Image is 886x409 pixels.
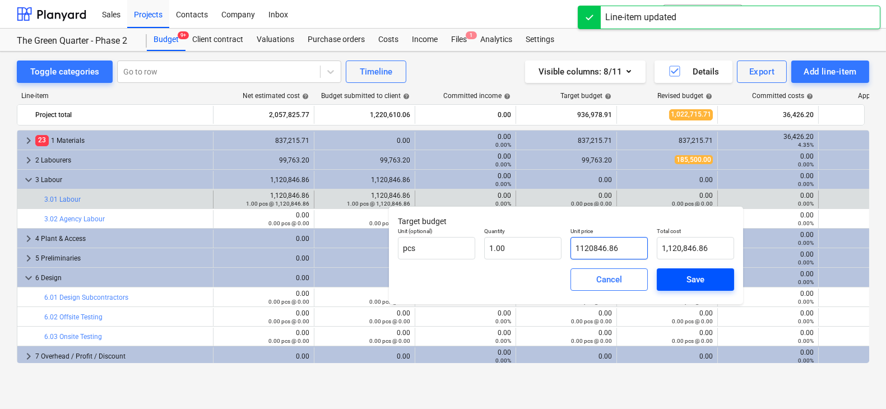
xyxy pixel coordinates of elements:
[35,230,208,248] div: 4 Plant & Access
[571,338,612,344] small: 0.00 pcs @ 0.00
[669,109,713,120] span: 1,022,715.71
[347,192,410,207] div: 1,120,846.86
[722,192,814,207] div: 0.00
[804,64,857,79] div: Add line-item
[319,176,410,184] div: 1,120,846.86
[369,318,410,324] small: 0.00 pcs @ 0.00
[830,355,886,409] div: Chat Widget
[798,259,814,266] small: 0.00%
[147,29,185,51] div: Budget
[420,133,511,148] div: 0.00
[268,318,309,324] small: 0.00 pcs @ 0.00
[22,154,35,167] span: keyboard_arrow_right
[35,347,208,365] div: 7 Overhead / Profit / Discount
[596,272,622,287] div: Cancel
[300,93,309,100] span: help
[405,29,444,51] div: Income
[655,61,732,83] button: Details
[35,269,208,287] div: 6 Design
[346,61,406,83] button: Timeline
[268,290,309,305] div: 0.00
[495,318,511,324] small: 0.00%
[722,270,814,286] div: 0.00
[571,318,612,324] small: 0.00 pcs @ 0.00
[571,309,612,325] div: 0.00
[737,61,787,83] button: Export
[369,220,410,226] small: 0.00 pcs @ 0.00
[686,272,704,287] div: Save
[218,235,309,243] div: 0.00
[197,195,206,204] span: bar_chart
[35,151,208,169] div: 2 Labourers
[369,299,410,305] small: 0.00 pcs @ 0.00
[218,137,309,145] div: 837,215.71
[444,29,474,51] a: Files1
[657,92,712,100] div: Revised budget
[474,29,519,51] a: Analytics
[668,64,719,79] div: Details
[218,274,309,282] div: 0.00
[798,201,814,207] small: 0.00%
[722,290,814,305] div: 0.00
[250,29,301,51] a: Valuations
[621,176,713,184] div: 0.00
[521,352,612,360] div: 0.00
[35,249,208,267] div: 5 Preliminaries
[560,92,611,100] div: Target budget
[605,11,676,24] div: Line-item updated
[519,29,561,51] a: Settings
[319,235,410,243] div: 0.00
[672,318,713,324] small: 0.00 pcs @ 0.00
[570,227,648,237] p: Unit price
[521,192,612,207] div: 0.00
[420,172,511,188] div: 0.00
[484,227,562,237] p: Quantity
[22,252,35,265] span: keyboard_arrow_right
[443,92,511,100] div: Committed income
[398,216,734,227] p: Target budget
[798,161,814,168] small: 0.00%
[246,192,309,207] div: 1,120,846.86
[798,240,814,246] small: 0.00%
[798,220,814,226] small: 0.00%
[30,64,99,79] div: Toggle categories
[466,31,477,39] span: 1
[17,92,213,100] div: Line-item
[243,92,309,100] div: Net estimated cost
[268,309,309,325] div: 0.00
[347,201,410,207] small: 1.00 pcs @ 1,120,846.86
[246,201,309,207] small: 1.00 pcs @ 1,120,846.86
[301,29,372,51] div: Purchase orders
[369,290,410,305] div: 0.00
[319,274,410,282] div: 0.00
[197,293,206,302] span: bar_chart
[197,215,206,224] span: bar_chart
[444,29,474,51] div: Files
[35,132,208,150] div: 1 Materials
[672,338,713,344] small: 0.00 pcs @ 0.00
[722,309,814,325] div: 0.00
[35,171,208,189] div: 3 Labour
[420,348,511,364] div: 0.00
[798,318,814,324] small: 0.00%
[722,211,814,227] div: 0.00
[22,350,35,363] span: keyboard_arrow_right
[420,329,511,345] div: 0.00
[521,176,612,184] div: 0.00
[420,152,511,168] div: 0.00
[35,135,49,146] span: 23
[218,176,309,184] div: 1,120,846.86
[722,231,814,247] div: 0.00
[798,299,814,305] small: 0.00%
[185,29,250,51] a: Client contract
[22,271,35,285] span: keyboard_arrow_down
[268,338,309,344] small: 0.00 pcs @ 0.00
[521,106,612,124] div: 936,978.91
[672,201,713,207] small: 0.00 pcs @ 0.00
[804,93,813,100] span: help
[722,106,814,124] div: 36,426.20
[525,61,646,83] button: Visible columns:8/11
